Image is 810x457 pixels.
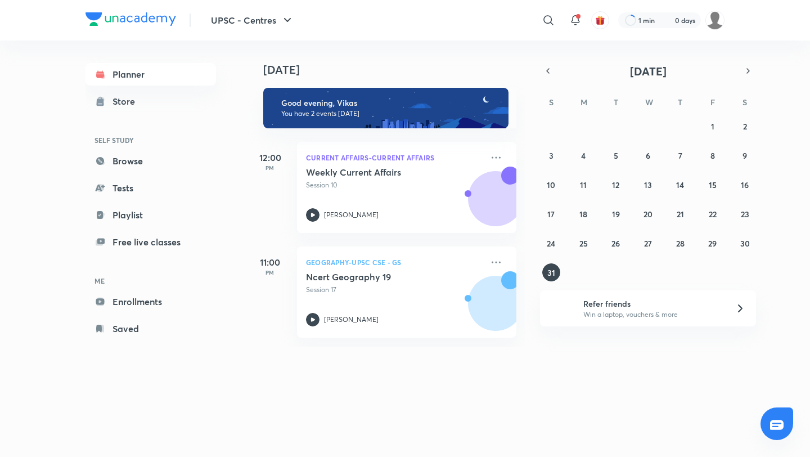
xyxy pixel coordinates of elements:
abbr: August 6, 2025 [646,150,650,161]
abbr: August 8, 2025 [710,150,715,161]
h4: [DATE] [263,63,528,77]
p: Win a laptop, vouchers & more [583,310,722,320]
button: August 3, 2025 [542,146,560,164]
button: avatar [591,11,609,29]
a: Enrollments [85,290,216,313]
button: August 20, 2025 [639,205,657,223]
abbr: Monday [580,97,587,107]
div: Store [112,95,142,108]
img: avatar [595,15,605,25]
abbr: August 18, 2025 [579,209,587,219]
abbr: August 27, 2025 [644,238,652,249]
p: You have 2 events [DATE] [281,109,498,118]
abbr: Sunday [549,97,553,107]
abbr: August 2, 2025 [743,121,747,132]
h5: Weekly Current Affairs [306,167,446,178]
span: [DATE] [630,64,667,79]
abbr: August 30, 2025 [740,238,750,249]
abbr: Friday [710,97,715,107]
button: August 14, 2025 [671,176,689,194]
p: [PERSON_NAME] [324,210,379,220]
button: August 12, 2025 [607,176,625,194]
abbr: August 10, 2025 [547,180,555,190]
abbr: August 13, 2025 [644,180,652,190]
img: Company Logo [85,12,176,26]
button: August 26, 2025 [607,234,625,252]
a: Playlist [85,204,216,226]
button: August 16, 2025 [736,176,754,194]
button: August 5, 2025 [607,146,625,164]
button: August 19, 2025 [607,205,625,223]
button: August 31, 2025 [542,263,560,281]
abbr: August 7, 2025 [678,150,682,161]
button: August 30, 2025 [736,234,754,252]
img: evening [263,88,508,128]
abbr: August 26, 2025 [611,238,620,249]
button: August 15, 2025 [704,176,722,194]
button: August 25, 2025 [574,234,592,252]
abbr: August 11, 2025 [580,180,587,190]
button: August 17, 2025 [542,205,560,223]
a: Saved [85,317,216,340]
a: Company Logo [85,12,176,29]
abbr: August 25, 2025 [579,238,588,249]
img: streak [661,15,673,26]
a: Free live classes [85,231,216,253]
button: August 22, 2025 [704,205,722,223]
abbr: Tuesday [614,97,618,107]
button: August 9, 2025 [736,146,754,164]
abbr: August 21, 2025 [677,209,684,219]
abbr: August 28, 2025 [676,238,685,249]
button: August 23, 2025 [736,205,754,223]
button: August 24, 2025 [542,234,560,252]
p: Session 10 [306,180,483,190]
button: [DATE] [556,63,740,79]
button: August 10, 2025 [542,176,560,194]
abbr: August 31, 2025 [547,267,555,278]
button: August 13, 2025 [639,176,657,194]
button: August 1, 2025 [704,117,722,135]
abbr: August 17, 2025 [547,209,555,219]
abbr: August 29, 2025 [708,238,717,249]
abbr: August 15, 2025 [709,180,717,190]
h5: Ncert Geography 19 [306,271,446,283]
h5: 11:00 [247,256,292,269]
abbr: August 24, 2025 [547,238,555,249]
button: August 18, 2025 [574,205,592,223]
abbr: August 14, 2025 [676,180,684,190]
button: August 8, 2025 [704,146,722,164]
h5: 12:00 [247,151,292,164]
a: Browse [85,150,216,172]
p: Geography-UPSC CSE - GS [306,256,483,269]
abbr: August 9, 2025 [742,150,747,161]
abbr: August 19, 2025 [612,209,620,219]
p: PM [247,269,292,276]
h6: SELF STUDY [85,131,216,150]
a: Planner [85,63,216,86]
abbr: August 12, 2025 [612,180,619,190]
abbr: August 20, 2025 [643,209,652,219]
p: PM [247,164,292,171]
button: August 27, 2025 [639,234,657,252]
button: August 7, 2025 [671,146,689,164]
button: August 21, 2025 [671,205,689,223]
button: UPSC - Centres [204,9,301,32]
button: August 6, 2025 [639,146,657,164]
abbr: August 4, 2025 [581,150,586,161]
button: August 28, 2025 [671,234,689,252]
abbr: August 5, 2025 [614,150,618,161]
abbr: August 1, 2025 [711,121,714,132]
p: Session 17 [306,285,483,295]
button: August 29, 2025 [704,234,722,252]
h6: Good evening, Vikas [281,98,498,108]
abbr: August 22, 2025 [709,209,717,219]
a: Store [85,90,216,113]
button: August 11, 2025 [574,176,592,194]
abbr: August 23, 2025 [741,209,749,219]
abbr: August 16, 2025 [741,180,749,190]
a: Tests [85,177,216,199]
abbr: Wednesday [645,97,653,107]
abbr: August 3, 2025 [549,150,553,161]
img: Vikas Mishra [705,11,724,30]
img: referral [549,297,571,320]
